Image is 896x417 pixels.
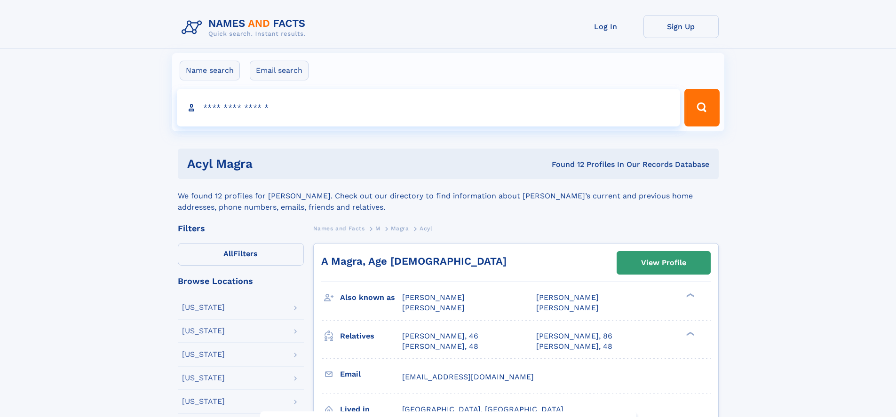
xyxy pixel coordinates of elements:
[182,374,225,382] div: [US_STATE]
[340,290,402,306] h3: Also known as
[420,225,432,232] span: Acyl
[182,327,225,335] div: [US_STATE]
[375,222,381,234] a: M
[684,330,695,337] div: ❯
[402,293,465,302] span: [PERSON_NAME]
[178,15,313,40] img: Logo Names and Facts
[178,277,304,285] div: Browse Locations
[391,222,409,234] a: Magra
[536,293,599,302] span: [PERSON_NAME]
[536,331,612,341] a: [PERSON_NAME], 86
[180,61,240,80] label: Name search
[178,179,719,213] div: We found 12 profiles for [PERSON_NAME]. Check out our directory to find information about [PERSON...
[250,61,309,80] label: Email search
[182,304,225,311] div: [US_STATE]
[321,255,507,267] a: A Magra, Age [DEMOGRAPHIC_DATA]
[402,372,534,381] span: [EMAIL_ADDRESS][DOMAIN_NAME]
[182,351,225,358] div: [US_STATE]
[617,252,710,274] a: View Profile
[391,225,409,232] span: Magra
[568,15,643,38] a: Log In
[177,89,681,126] input: search input
[536,303,599,312] span: [PERSON_NAME]
[340,328,402,344] h3: Relatives
[178,224,304,233] div: Filters
[223,249,233,258] span: All
[402,341,478,352] a: [PERSON_NAME], 48
[641,252,686,274] div: View Profile
[340,366,402,382] h3: Email
[375,225,381,232] span: M
[402,303,465,312] span: [PERSON_NAME]
[182,398,225,405] div: [US_STATE]
[313,222,365,234] a: Names and Facts
[187,158,402,170] h1: Acyl Magra
[643,15,719,38] a: Sign Up
[402,405,563,414] span: [GEOGRAPHIC_DATA], [GEOGRAPHIC_DATA]
[402,331,478,341] a: [PERSON_NAME], 46
[178,243,304,266] label: Filters
[684,292,695,299] div: ❯
[536,341,612,352] a: [PERSON_NAME], 48
[402,159,709,170] div: Found 12 Profiles In Our Records Database
[684,89,719,126] button: Search Button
